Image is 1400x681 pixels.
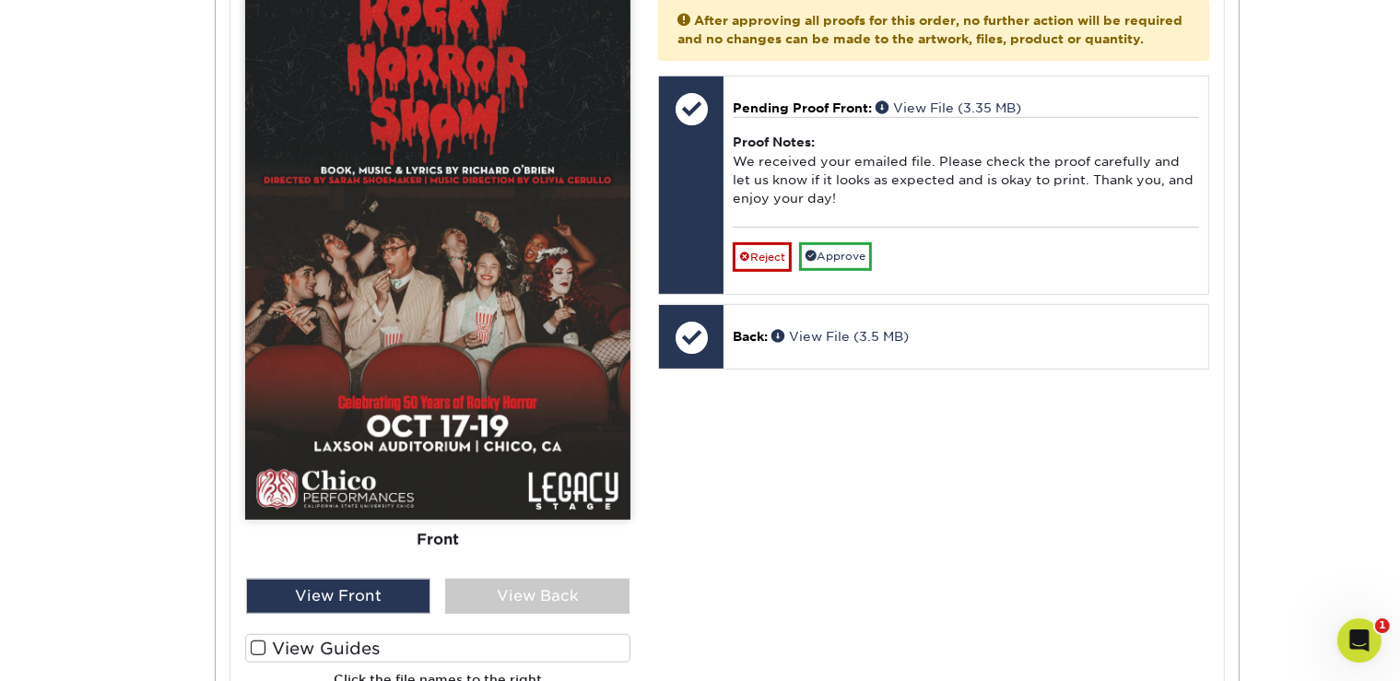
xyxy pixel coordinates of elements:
iframe: Intercom live chat [1337,618,1382,663]
a: View File (3.5 MB) [771,329,909,344]
span: Pending Proof Front: [733,100,872,115]
div: View Front [246,579,430,614]
div: We received your emailed file. Please check the proof carefully and let us know if it looks as ex... [733,117,1198,227]
span: 1 [1375,618,1390,633]
div: Front [245,520,630,560]
span: Back: [733,329,768,344]
div: View Back [445,579,629,614]
a: Approve [799,242,872,271]
a: Reject [733,242,792,272]
strong: Proof Notes: [733,135,815,149]
label: View Guides [245,634,630,663]
strong: After approving all proofs for this order, no further action will be required and no changes can ... [677,13,1182,46]
a: View File (3.35 MB) [876,100,1021,115]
